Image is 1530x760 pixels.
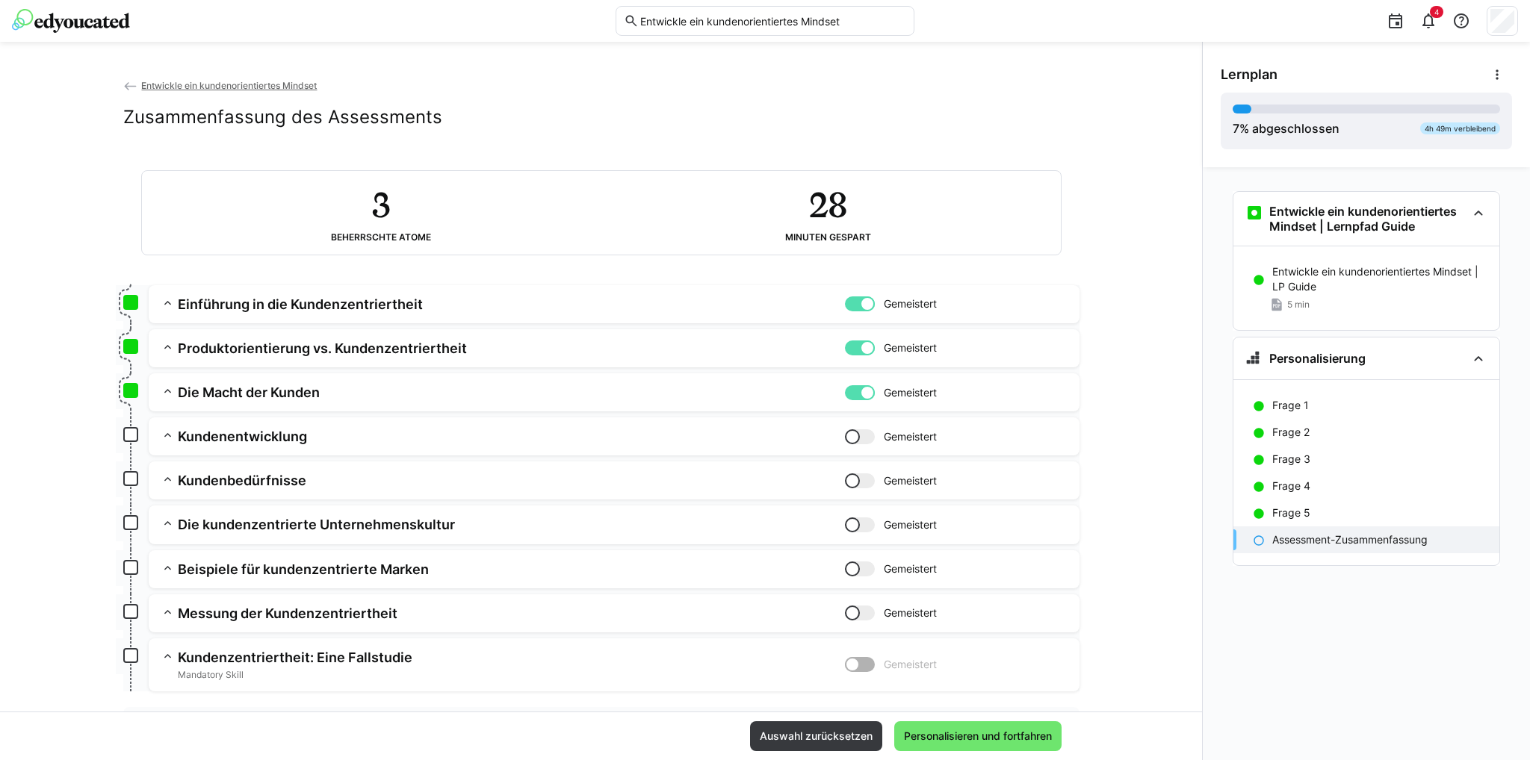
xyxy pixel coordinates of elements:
h3: Produktorientierung vs. Kundenzentriertheit [178,340,845,357]
h3: Beispiele für kundenzentrierte Marken [178,561,845,578]
h3: Die Macht der Kunden [178,384,845,401]
p: Frage 1 [1272,398,1309,413]
h2: 3 [372,183,390,226]
span: Gemeistert [884,385,937,400]
h3: Personalisierung [1269,351,1366,366]
h3: Entwickle ein kundenorientiertes Mindset | Lernpfad Guide [1269,204,1466,234]
span: 5 min [1287,299,1310,311]
div: % abgeschlossen [1233,119,1339,137]
p: Entwickle ein kundenorientiertes Mindset | LP Guide [1272,264,1487,294]
button: Auswahl zurücksetzen [750,721,882,751]
span: Mandatory Skill [178,669,845,681]
span: Auswahl zurücksetzen [758,729,875,744]
div: Minuten gespart [785,232,871,243]
span: 4 [1434,7,1439,16]
span: Gemeistert [884,605,937,620]
h2: 28 [809,183,847,226]
span: Personalisieren und fortfahren [902,729,1054,744]
span: 7 [1233,121,1239,136]
span: Gemeistert [884,561,937,576]
p: Frage 4 [1272,479,1310,493]
h3: Einführung in die Kundenzentriertheit [178,296,845,313]
p: Frage 3 [1272,452,1310,467]
h3: Messung der Kundenzentriertheit [178,605,845,622]
h3: Die kundenzentrierte Unternehmenskultur [178,516,845,533]
span: Gemeistert [884,657,937,672]
span: Lernplan [1221,66,1277,83]
span: Gemeistert [884,473,937,488]
span: Gemeistert [884,429,937,444]
p: Assessment-Zusammenfassung [1272,532,1428,547]
p: Frage 5 [1272,505,1310,520]
span: Gemeistert [884,340,937,355]
h3: Kundenzentriertheit: Eine Fallstudie [178,649,845,666]
button: Personalisieren und fortfahren [894,721,1062,751]
div: Beherrschte Atome [331,232,431,243]
span: Entwickle ein kundenorientiertes Mindset [141,80,317,91]
input: Skills und Lernpfade durchsuchen… [639,14,906,28]
h2: Zusammenfassung des Assessments [123,106,442,128]
a: Entwickle ein kundenorientiertes Mindset [123,80,318,91]
span: Gemeistert [884,296,937,311]
h3: Kundenentwicklung [178,428,845,445]
span: Gemeistert [884,517,937,532]
p: Frage 2 [1272,425,1310,440]
h3: Kundenbedürfnisse [178,472,845,489]
div: 4h 49m verbleibend [1420,122,1500,134]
